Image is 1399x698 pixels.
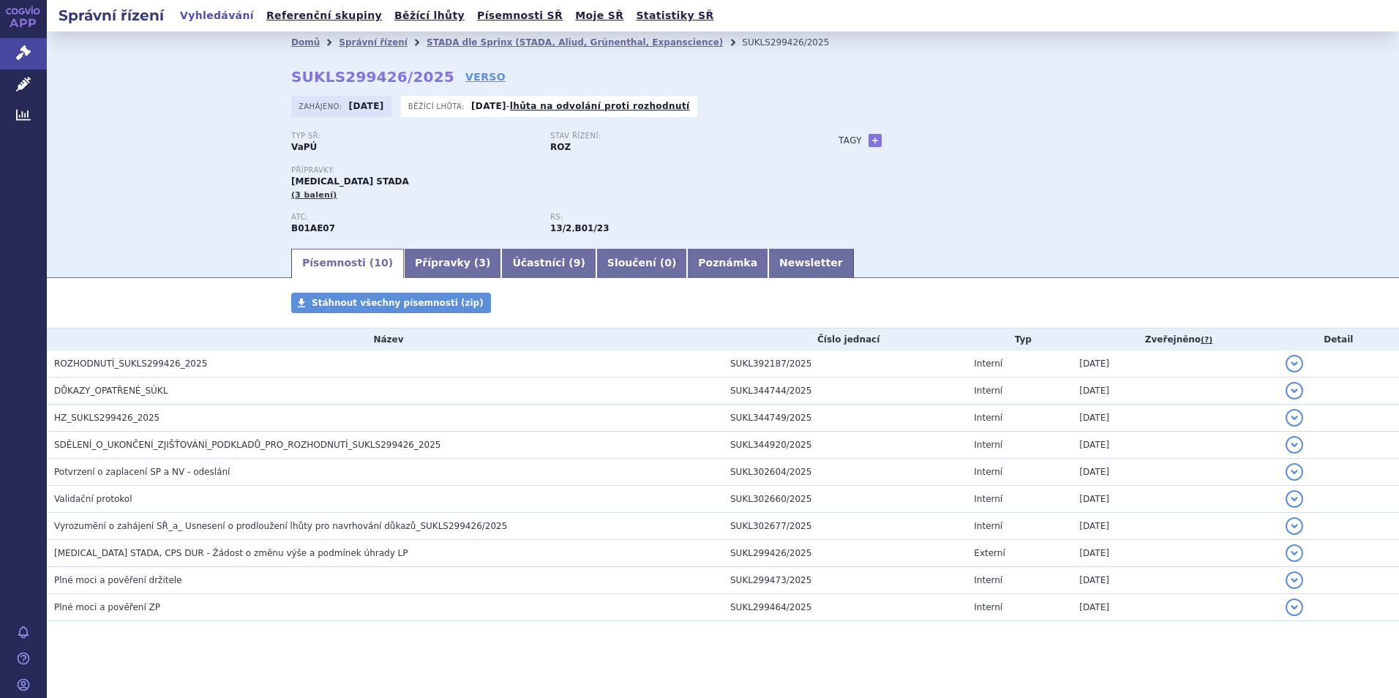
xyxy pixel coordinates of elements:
a: lhůta na odvolání proti rozhodnutí [510,101,690,111]
a: Přípravky (3) [404,249,501,278]
a: Poznámka [687,249,768,278]
td: SUKL302660/2025 [723,486,967,513]
strong: ROZ [550,142,571,152]
th: Detail [1278,329,1399,350]
strong: [DATE] [349,101,384,111]
th: Zveřejněno [1072,329,1278,350]
span: Interní [974,359,1002,369]
button: detail [1286,517,1303,535]
span: 0 [664,257,672,269]
td: SUKL344920/2025 [723,432,967,459]
a: Běžící lhůty [390,6,469,26]
span: Stáhnout všechny písemnosti (zip) [312,298,484,308]
a: Písemnosti SŘ [473,6,567,26]
p: Přípravky: [291,166,809,175]
a: Písemnosti (10) [291,249,404,278]
a: Moje SŘ [571,6,628,26]
abbr: (?) [1201,335,1212,345]
span: Interní [974,494,1002,504]
th: Typ [967,329,1072,350]
span: Interní [974,575,1002,585]
a: Referenční skupiny [262,6,386,26]
a: Domů [291,37,320,48]
span: DABIGATRAN ETEXILATE STADA, CPS DUR - Žádost o změnu výše a podmínek úhrady LP [54,548,408,558]
a: STADA dle Sprinx (STADA, Aliud, Grünenthal, Expanscience) [427,37,723,48]
h3: Tagy [839,132,862,149]
span: Vyrozumění o zahájení SŘ_a_ Usnesení o prodloužení lhůty pro navrhování důkazů_SUKLS299426/2025 [54,521,507,531]
td: [DATE] [1072,378,1278,405]
button: detail [1286,598,1303,616]
span: 10 [374,257,388,269]
a: Sloučení (0) [596,249,687,278]
span: [MEDICAL_DATA] STADA [291,176,409,187]
span: DŮKAZY_OPATŘENÉ_SÚKL [54,386,168,396]
span: Externí [974,548,1005,558]
td: SUKL299464/2025 [723,594,967,621]
td: SUKL344749/2025 [723,405,967,432]
span: ROZHODNUTÍ_SUKLS299426_2025 [54,359,207,369]
a: + [869,134,882,147]
td: SUKL299473/2025 [723,567,967,594]
span: 9 [574,257,581,269]
td: [DATE] [1072,432,1278,459]
span: Zahájeno: [299,100,345,112]
span: Validační protokol [54,494,132,504]
span: Interní [974,467,1002,477]
a: Statistiky SŘ [631,6,718,26]
strong: SUKLS299426/2025 [291,68,454,86]
td: [DATE] [1072,350,1278,378]
a: Vyhledávání [176,6,258,26]
span: Interní [974,521,1002,531]
td: [DATE] [1072,405,1278,432]
span: Interní [974,602,1002,612]
li: SUKLS299426/2025 [742,31,848,53]
a: VERSO [465,70,506,84]
td: [DATE] [1072,594,1278,621]
button: detail [1286,571,1303,589]
span: Plné moci a pověření ZP [54,602,160,612]
a: Stáhnout všechny písemnosti (zip) [291,293,491,313]
span: 3 [479,257,486,269]
button: detail [1286,436,1303,454]
td: [DATE] [1072,540,1278,567]
span: Běžící lhůta: [408,100,468,112]
span: HZ_SUKLS299426_2025 [54,413,160,423]
button: detail [1286,544,1303,562]
div: , [550,213,809,235]
td: [DATE] [1072,567,1278,594]
p: Stav řízení: [550,132,795,140]
span: Potvrzení o zaplacení SP a NV - odeslání [54,467,230,477]
button: detail [1286,409,1303,427]
span: Plné moci a pověření držitele [54,575,182,585]
button: detail [1286,463,1303,481]
td: SUKL302604/2025 [723,459,967,486]
button: detail [1286,490,1303,508]
strong: VaPÚ [291,142,317,152]
strong: DABIGATRAN-ETEXILÁT [291,223,335,233]
th: Název [47,329,723,350]
button: detail [1286,382,1303,399]
span: Interní [974,440,1002,450]
td: SUKL344744/2025 [723,378,967,405]
th: Číslo jednací [723,329,967,350]
button: detail [1286,355,1303,372]
p: RS: [550,213,795,222]
p: ATC: [291,213,536,222]
span: Interní [974,413,1002,423]
td: SUKL299426/2025 [723,540,967,567]
td: [DATE] [1072,459,1278,486]
td: [DATE] [1072,486,1278,513]
h2: Správní řízení [47,5,176,26]
strong: gatrany a xabany vyšší síly [575,223,610,233]
span: SDĚLENÍ_O_UKONČENÍ_ZJIŠŤOVÁNÍ_PODKLADŮ_PRO_ROZHODNUTÍ_SUKLS299426_2025 [54,440,440,450]
td: SUKL302677/2025 [723,513,967,540]
strong: [DATE] [471,101,506,111]
a: Newsletter [768,249,854,278]
span: (3 balení) [291,190,337,200]
p: - [471,100,690,112]
a: Správní řízení [339,37,408,48]
td: SUKL392187/2025 [723,350,967,378]
span: Interní [974,386,1002,396]
p: Typ SŘ: [291,132,536,140]
a: Účastníci (9) [501,249,596,278]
